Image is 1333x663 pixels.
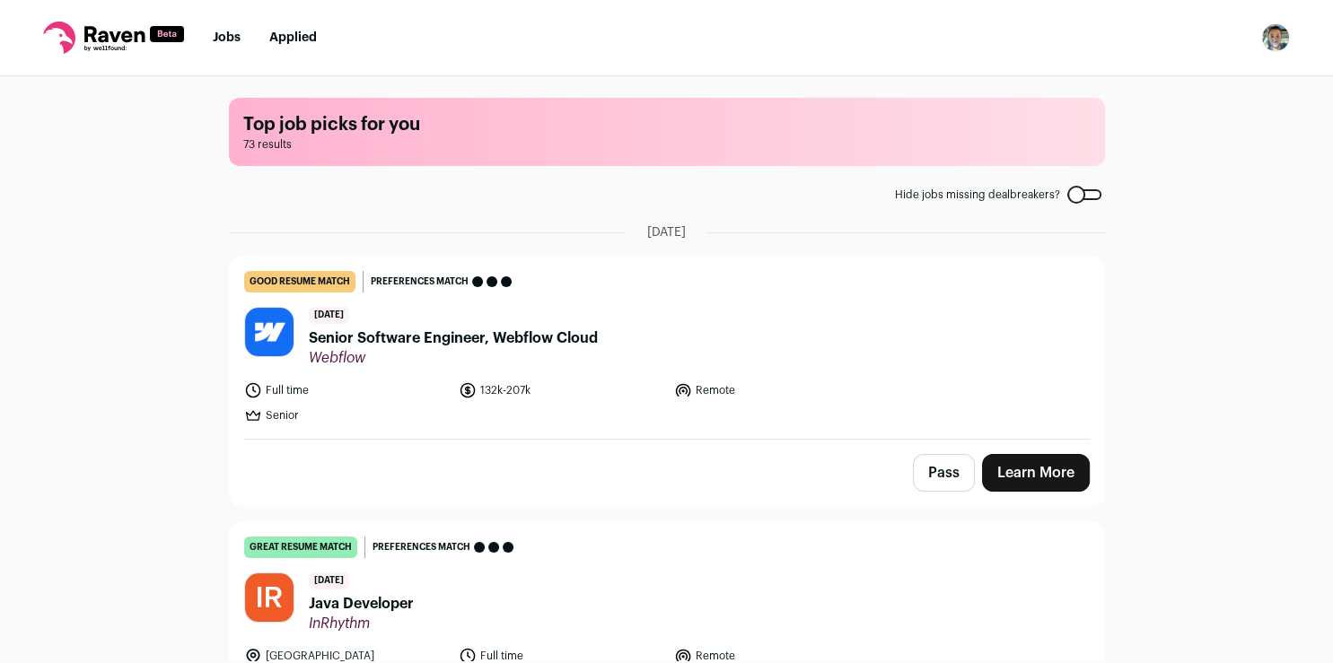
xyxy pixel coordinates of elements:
[243,112,1091,137] h1: Top job picks for you
[245,573,294,622] img: 0d1677fd545a0dc565f748de59dd0d289879adeba7755dd7ef0667d4c67df810
[459,381,663,399] li: 132k-207k
[371,273,469,291] span: Preferences match
[982,454,1090,492] a: Learn More
[373,538,470,556] span: Preferences match
[309,307,349,324] span: [DATE]
[269,31,317,44] a: Applied
[230,257,1104,439] a: good resume match Preferences match [DATE] Senior Software Engineer, Webflow Cloud Webflow Full t...
[244,537,357,558] div: great resume match
[244,381,449,399] li: Full time
[309,615,414,632] span: InRhythm
[244,406,449,424] li: Senior
[309,593,414,615] span: Java Developer
[244,271,355,292] div: good resume match
[913,454,975,492] button: Pass
[243,137,1091,152] span: 73 results
[213,31,241,44] a: Jobs
[895,188,1060,202] span: Hide jobs missing dealbreakers?
[1261,23,1290,52] button: Open dropdown
[245,308,294,356] img: 889d923000f17f2d5b8911d39fb9df0accfe75cd760460e5f6b5635f7ec2541c.png
[647,223,686,241] span: [DATE]
[674,381,879,399] li: Remote
[309,572,349,589] span: [DATE]
[1261,23,1290,52] img: 19917917-medium_jpg
[309,349,598,367] span: Webflow
[309,327,598,349] span: Senior Software Engineer, Webflow Cloud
